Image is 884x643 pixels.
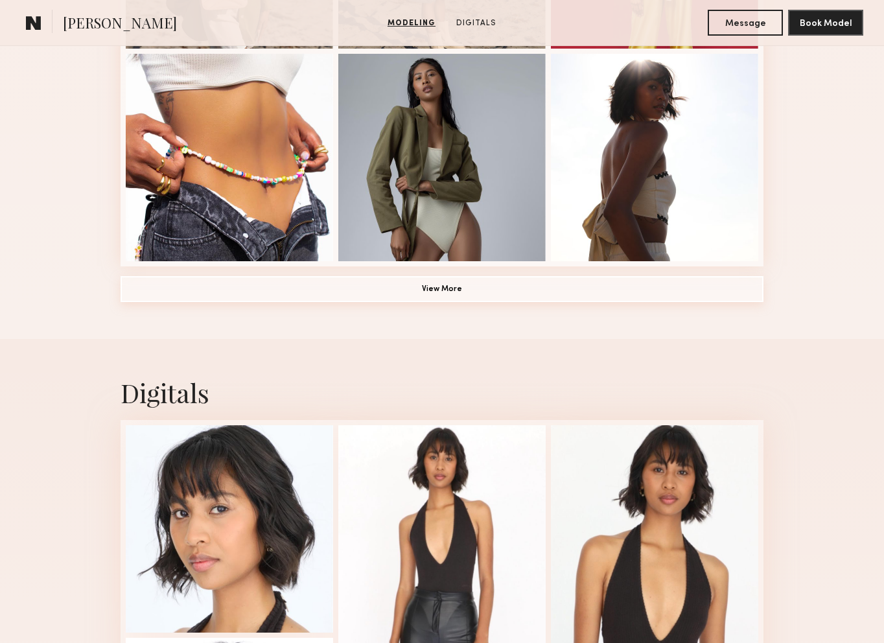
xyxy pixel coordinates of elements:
button: View More [121,276,763,302]
span: [PERSON_NAME] [63,13,177,36]
a: Digitals [451,18,502,29]
a: Modeling [382,18,441,29]
button: Book Model [788,10,863,36]
div: Digitals [121,375,763,410]
button: Message [708,10,783,36]
a: Book Model [788,17,863,28]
